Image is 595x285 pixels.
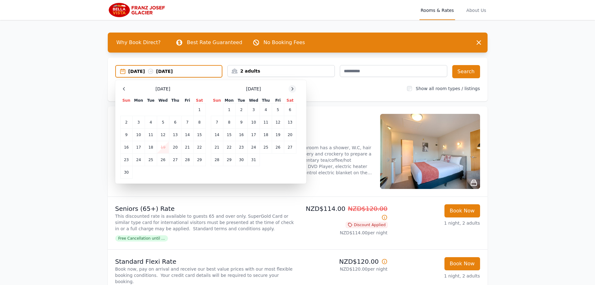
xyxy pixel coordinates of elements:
[284,116,296,129] td: 13
[193,104,206,116] td: 1
[260,98,272,104] th: Thu
[193,98,206,104] th: Sat
[193,129,206,141] td: 15
[108,3,168,18] img: Bella Vista Franz Josef Glacier
[223,154,235,166] td: 29
[157,98,169,104] th: Wed
[211,98,223,104] th: Sun
[223,98,235,104] th: Mon
[264,39,305,46] p: No Booking Fees
[181,116,193,129] td: 7
[120,129,132,141] td: 9
[247,129,260,141] td: 17
[235,98,247,104] th: Tue
[272,116,284,129] td: 12
[187,39,242,46] p: Best Rate Guaranteed
[247,116,260,129] td: 10
[246,86,261,92] span: [DATE]
[284,129,296,141] td: 20
[157,116,169,129] td: 5
[444,204,480,217] button: Book Now
[348,205,388,212] span: NZD$120.00
[223,141,235,154] td: 22
[272,141,284,154] td: 26
[145,154,157,166] td: 25
[235,129,247,141] td: 16
[169,129,181,141] td: 13
[193,116,206,129] td: 8
[120,116,132,129] td: 2
[211,116,223,129] td: 7
[181,154,193,166] td: 28
[223,129,235,141] td: 15
[128,68,222,74] div: [DATE] [DATE]
[247,154,260,166] td: 31
[272,104,284,116] td: 5
[260,116,272,129] td: 11
[260,129,272,141] td: 18
[181,129,193,141] td: 14
[393,220,480,226] p: 1 night, 2 adults
[145,141,157,154] td: 18
[223,116,235,129] td: 8
[235,141,247,154] td: 23
[235,116,247,129] td: 9
[223,104,235,116] td: 1
[300,204,388,222] p: NZD$114.00
[235,154,247,166] td: 30
[181,98,193,104] th: Fri
[115,213,295,232] p: This discounted rate is available to guests 65 and over only. SuperGold Card or similar type card...
[145,129,157,141] td: 11
[120,166,132,179] td: 30
[300,257,388,266] p: NZD$120.00
[132,129,145,141] td: 10
[284,98,296,104] th: Sat
[393,273,480,279] p: 1 night, 2 adults
[157,129,169,141] td: 12
[260,141,272,154] td: 25
[120,98,132,104] th: Sun
[228,68,335,74] div: 2 adults
[416,86,480,91] label: Show all room types / listings
[157,154,169,166] td: 26
[211,154,223,166] td: 28
[132,141,145,154] td: 17
[300,266,388,272] p: NZD$120.00 per night
[300,230,388,236] p: NZD$114.00 per night
[284,104,296,116] td: 6
[115,266,295,285] p: Book now, pay on arrival and receive our best value prices with our most flexible booking conditi...
[169,154,181,166] td: 27
[145,116,157,129] td: 4
[169,98,181,104] th: Thu
[211,129,223,141] td: 14
[112,36,166,49] span: Why Book Direct?
[132,154,145,166] td: 24
[235,104,247,116] td: 2
[284,141,296,154] td: 27
[145,98,157,104] th: Tue
[115,235,168,242] span: Free Cancellation until ...
[452,65,480,78] button: Search
[193,154,206,166] td: 29
[247,141,260,154] td: 24
[181,141,193,154] td: 21
[120,141,132,154] td: 16
[132,98,145,104] th: Mon
[272,98,284,104] th: Fri
[346,222,388,228] span: Discount Applied
[120,154,132,166] td: 23
[169,116,181,129] td: 6
[157,141,169,154] td: 19
[272,129,284,141] td: 19
[115,204,295,213] p: Seniors (65+) Rate
[260,104,272,116] td: 4
[247,98,260,104] th: Wed
[169,141,181,154] td: 20
[444,257,480,270] button: Book Now
[193,141,206,154] td: 22
[132,116,145,129] td: 3
[247,104,260,116] td: 3
[156,86,170,92] span: [DATE]
[211,141,223,154] td: 21
[115,257,295,266] p: Standard Flexi Rate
